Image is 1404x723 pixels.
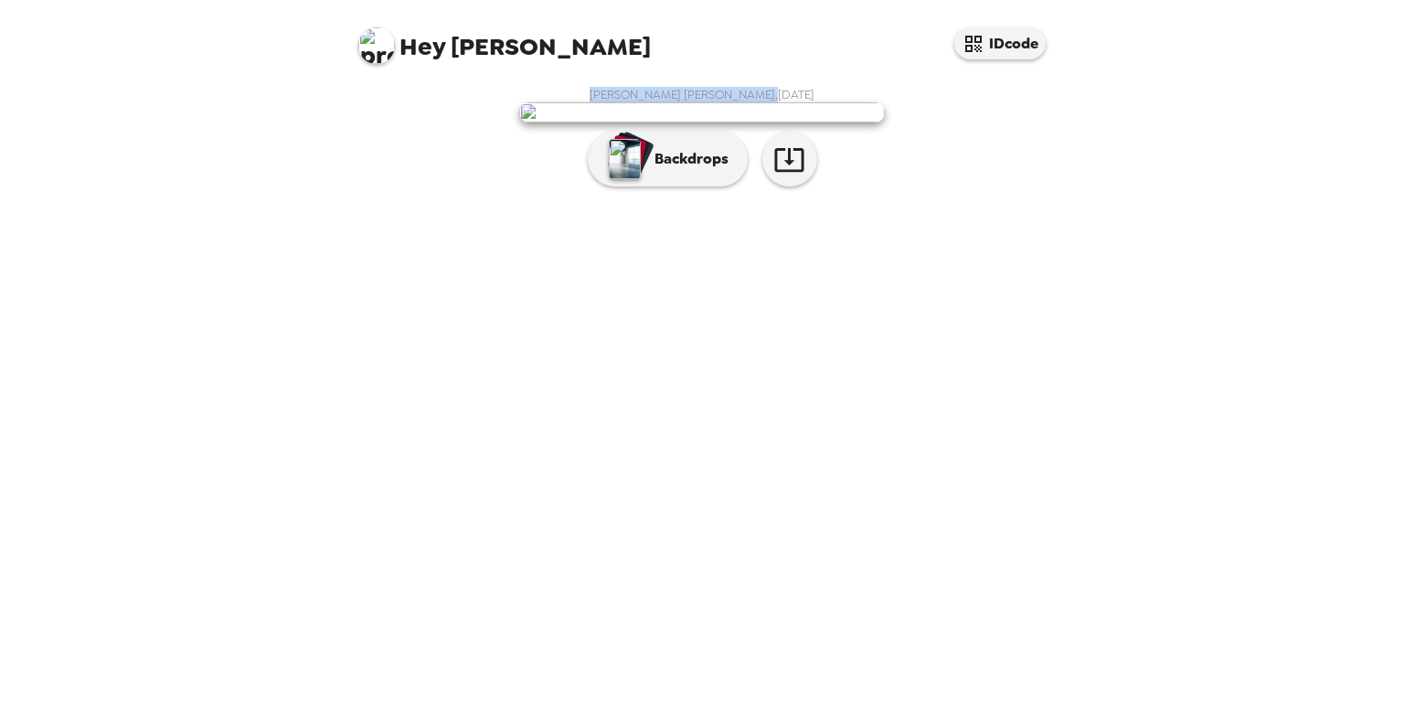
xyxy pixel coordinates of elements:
span: [PERSON_NAME] [358,18,651,59]
img: user [519,102,885,122]
img: profile pic [358,27,395,64]
span: [PERSON_NAME] [PERSON_NAME] , [DATE] [590,87,814,102]
button: Backdrops [588,132,748,186]
span: Hey [399,30,445,63]
button: IDcode [954,27,1046,59]
p: Backdrops [645,148,729,170]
